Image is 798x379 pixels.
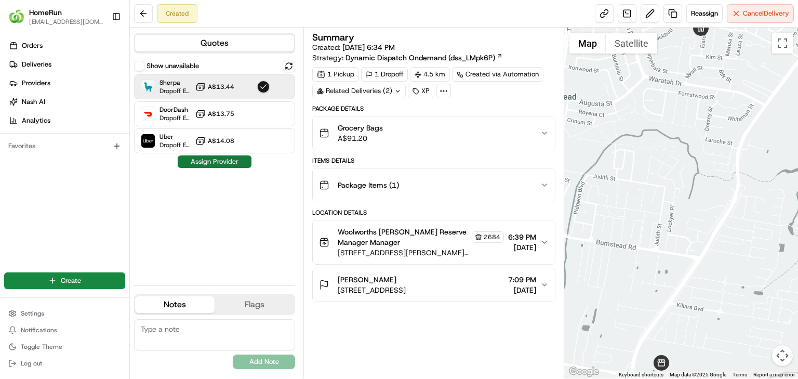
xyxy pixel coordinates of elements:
[4,272,125,289] button: Create
[452,67,543,82] a: Created via Automation
[342,43,395,52] span: [DATE] 6:34 PM
[619,371,663,378] button: Keyboard shortcuts
[4,323,125,337] button: Notifications
[159,79,191,87] span: Sherpa
[215,296,294,313] button: Flags
[135,296,215,313] button: Notes
[345,53,495,63] span: Dynamic Dispatch Ondemand (dss_LMpk6P)
[508,285,536,295] span: [DATE]
[408,84,434,98] div: XP
[312,67,359,82] div: 1 Pickup
[691,9,718,18] span: Reassign
[159,87,191,95] span: Dropoff ETA 1 hour
[208,110,234,118] span: A$13.75
[743,9,789,18] span: Cancel Delivery
[4,138,125,154] div: Favorites
[508,275,536,285] span: 7:09 PM
[29,7,62,18] button: HomeRun
[4,356,125,371] button: Log out
[312,156,555,165] div: Items Details
[567,365,601,378] img: Google
[338,180,399,190] span: Package Items ( 1 )
[338,285,406,295] span: [STREET_ADDRESS]
[569,33,606,54] button: Show street map
[21,309,44,318] span: Settings
[135,35,294,51] button: Quotes
[312,42,395,53] span: Created:
[4,75,129,92] a: Providers
[22,41,43,50] span: Orders
[312,208,555,217] div: Location Details
[484,233,500,241] span: 2684
[338,123,383,133] span: Grocery Bags
[4,37,129,54] a: Orders
[313,220,555,264] button: Woolworths [PERSON_NAME] Reserve Manager Manager2684[STREET_ADDRESS][PERSON_NAME][PERSON_NAME]6:3...
[772,33,793,54] button: Toggle fullscreen view
[313,168,555,202] button: Package Items (1)
[21,326,57,334] span: Notifications
[508,242,536,253] span: [DATE]
[159,133,191,141] span: Uber
[195,82,234,92] button: A$13.44
[178,155,251,168] button: Assign Provider
[29,18,103,26] button: [EMAIL_ADDRESS][DOMAIN_NAME]
[8,8,25,25] img: HomeRun
[338,133,383,143] span: A$91.20
[21,343,62,351] span: Toggle Theme
[208,83,234,91] span: A$13.44
[727,4,794,23] button: CancelDelivery
[21,359,42,368] span: Log out
[159,114,191,122] span: Dropoff ETA 49 minutes
[61,276,81,285] span: Create
[22,116,50,125] span: Analytics
[4,339,125,354] button: Toggle Theme
[313,268,555,302] button: [PERSON_NAME][STREET_ADDRESS]7:09 PM[DATE]
[312,84,406,98] div: Related Deliveries (2)
[312,53,503,63] div: Strategy:
[606,33,657,54] button: Show satellite imagery
[567,365,601,378] a: Open this area in Google Maps (opens a new window)
[159,106,191,114] span: DoorDash
[338,275,396,285] span: [PERSON_NAME]
[147,61,199,71] label: Show unavailable
[338,247,504,258] span: [STREET_ADDRESS][PERSON_NAME][PERSON_NAME]
[195,109,234,119] button: A$13.75
[4,4,108,29] button: HomeRunHomeRun[EMAIL_ADDRESS][DOMAIN_NAME]
[772,345,793,366] button: Map camera controls
[4,112,129,129] a: Analytics
[410,67,450,82] div: 4.5 km
[208,137,234,145] span: A$14.08
[141,134,155,148] img: Uber
[4,306,125,321] button: Settings
[141,80,155,94] img: Sherpa
[22,60,51,69] span: Deliveries
[22,97,45,107] span: Nash AI
[141,107,155,121] img: DoorDash
[4,94,129,110] a: Nash AI
[753,372,795,377] a: Report a map error
[338,227,470,247] span: Woolworths [PERSON_NAME] Reserve Manager Manager
[4,56,129,73] a: Deliveries
[22,79,50,88] span: Providers
[686,4,723,23] button: Reassign
[313,116,555,150] button: Grocery BagsA$91.20
[361,67,408,82] div: 1 Dropoff
[159,141,191,149] span: Dropoff ETA 37 minutes
[312,33,354,42] h3: Summary
[345,53,503,63] a: Dynamic Dispatch Ondemand (dss_LMpk6P)
[733,372,747,377] a: Terms
[195,136,234,146] button: A$14.08
[670,372,726,377] span: Map data ©2025 Google
[312,104,555,113] div: Package Details
[508,232,536,242] span: 6:39 PM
